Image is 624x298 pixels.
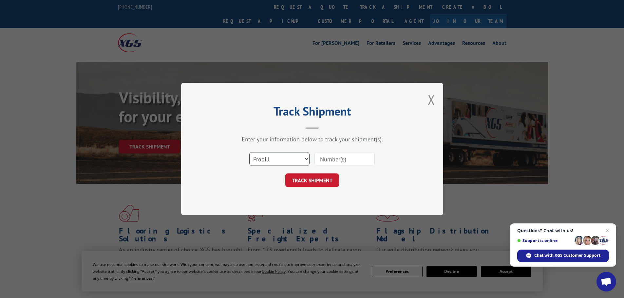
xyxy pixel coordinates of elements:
[517,228,609,233] span: Questions? Chat with us!
[285,173,339,187] button: TRACK SHIPMENT
[214,135,410,143] div: Enter your information below to track your shipment(s).
[534,253,600,258] span: Chat with XGS Customer Support
[214,107,410,119] h2: Track Shipment
[517,238,572,243] span: Support is online
[314,152,375,166] input: Number(s)
[517,250,609,262] span: Chat with XGS Customer Support
[596,272,616,291] a: Open chat
[428,91,435,108] button: Close modal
